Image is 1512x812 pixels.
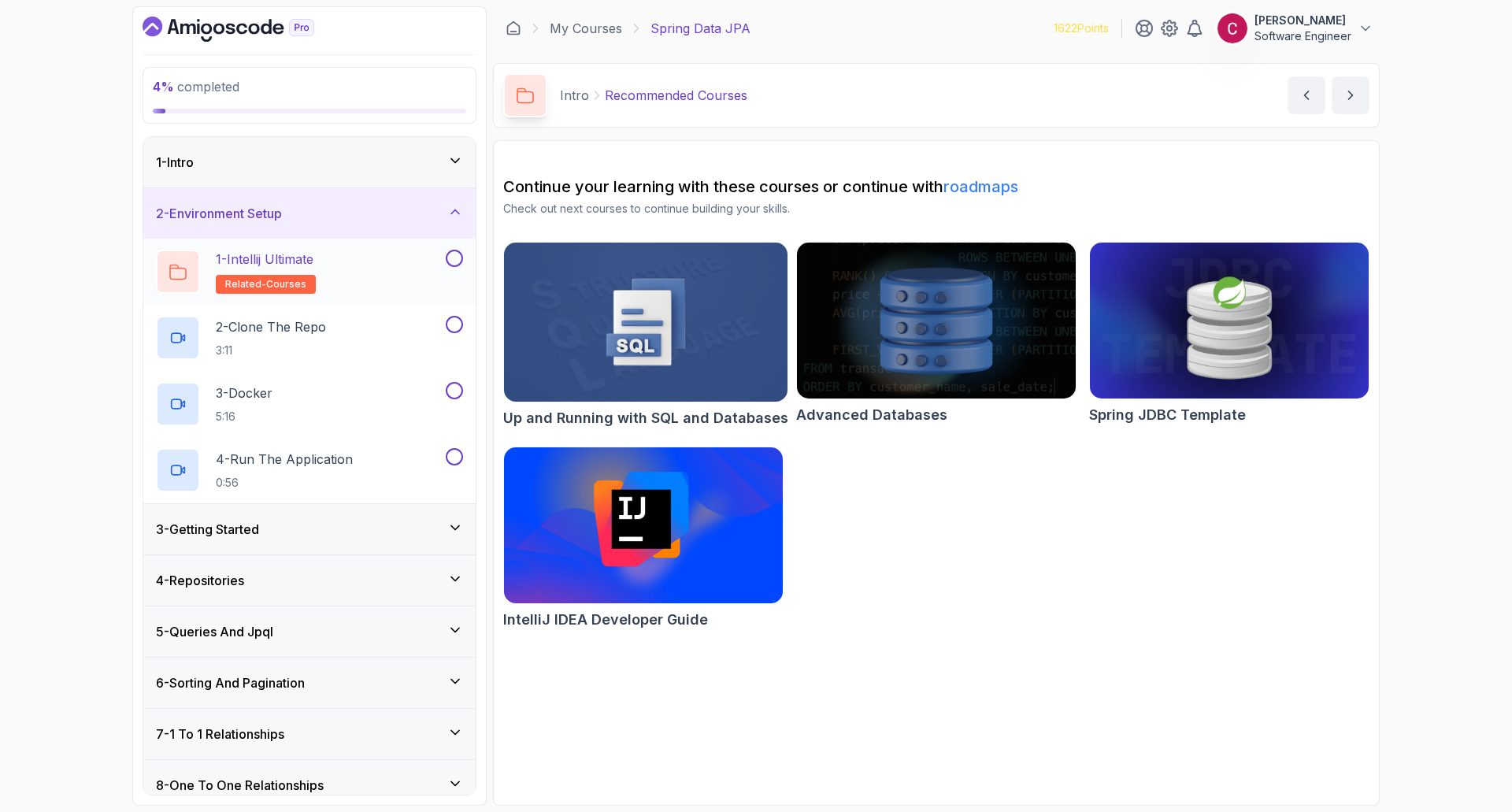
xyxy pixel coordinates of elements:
button: 7-1 To 1 Relationships [143,709,476,759]
button: 3-Docker5:16 [156,382,463,426]
button: user profile image[PERSON_NAME]Software Engineer [1217,13,1373,44]
a: Dashboard [506,20,521,36]
h2: Advanced Databases [796,404,947,426]
p: 5:16 [216,409,272,425]
span: 4 % [153,79,174,95]
p: Intro [560,86,589,105]
a: IntelliJ IDEA Developer Guide cardIntelliJ IDEA Developer Guide [503,447,784,631]
p: 1622 Points [1054,20,1109,36]
h3: 4 - Repositories [156,571,244,590]
a: Up and Running with SQL and Databases cardUp and Running with SQL and Databases [503,242,788,429]
button: 5-Queries And Jpql [143,606,476,657]
button: 4-Run The Application0:56 [156,448,463,492]
h3: 2 - Environment Setup [156,204,282,223]
p: 1 - Intellij Ultimate [216,250,313,269]
p: Software Engineer [1254,28,1351,44]
img: Up and Running with SQL and Databases card [504,243,787,402]
button: 4-Repositories [143,555,476,606]
p: Recommended Courses [605,86,747,105]
button: 1-Intellij Ultimaterelated-courses [156,250,463,294]
p: [PERSON_NAME] [1254,13,1351,28]
h3: 1 - Intro [156,153,194,172]
img: Spring JDBC Template card [1090,243,1369,399]
button: next content [1332,76,1369,114]
img: Advanced Databases card [797,243,1076,399]
a: My Courses [550,19,622,38]
p: 2 - Clone The Repo [216,317,326,336]
button: 1-Intro [143,137,476,187]
img: user profile image [1217,13,1247,43]
img: IntelliJ IDEA Developer Guide card [504,447,783,603]
a: Advanced Databases cardAdvanced Databases [796,242,1077,426]
h3: 5 - Queries And Jpql [156,622,273,641]
span: completed [153,79,239,95]
h3: 6 - Sorting And Pagination [156,673,305,692]
a: Spring JDBC Template cardSpring JDBC Template [1089,242,1369,426]
button: 2-Clone The Repo3:11 [156,316,463,360]
button: 3-Getting Started [143,504,476,554]
button: previous content [1288,76,1325,114]
p: Check out next courses to continue building your skills. [503,201,1369,217]
h2: IntelliJ IDEA Developer Guide [503,609,708,631]
p: 4 - Run The Application [216,450,353,469]
p: 0:56 [216,475,353,491]
h3: 7 - 1 To 1 Relationships [156,725,284,743]
p: Spring Data JPA [650,19,750,38]
button: 6-Sorting And Pagination [143,658,476,708]
button: 2-Environment Setup [143,188,476,239]
h2: Spring JDBC Template [1089,404,1246,426]
p: 3 - Docker [216,384,272,402]
button: 8-One To One Relationships [143,760,476,810]
h3: 8 - One To One Relationships [156,776,324,795]
a: roadmaps [943,177,1018,196]
h3: 3 - Getting Started [156,520,259,539]
h2: Up and Running with SQL and Databases [503,407,788,429]
span: related-courses [225,278,306,291]
h2: Continue your learning with these courses or continue with [503,176,1369,198]
a: Dashboard [143,17,350,42]
p: 3:11 [216,343,326,358]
